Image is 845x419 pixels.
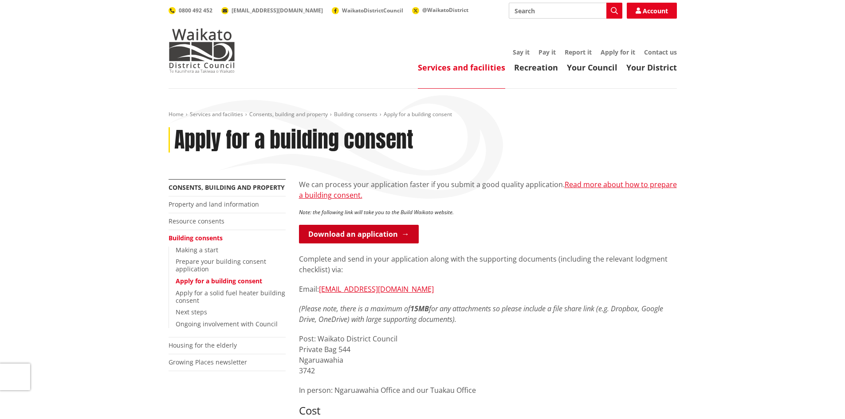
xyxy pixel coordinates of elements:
[418,62,505,73] a: Services and facilities
[169,7,212,14] a: 0800 492 452
[644,48,677,56] a: Contact us
[169,341,237,349] a: Housing for the elderly
[169,217,224,225] a: Resource consents
[384,110,452,118] span: Apply for a building consent
[169,358,247,366] a: Growing Places newsletter
[176,320,278,328] a: Ongoing involvement with Council
[169,28,235,73] img: Waikato District Council - Te Kaunihera aa Takiwaa o Waikato
[299,333,677,376] p: Post: Waikato District Council Private Bag 544 Ngaruawahia 3742
[627,3,677,19] a: Account
[221,7,323,14] a: [EMAIL_ADDRESS][DOMAIN_NAME]
[332,7,403,14] a: WaikatoDistrictCouncil
[514,62,558,73] a: Recreation
[299,180,677,200] a: Read more about how to prepare a building consent.
[176,277,262,285] a: Apply for a building consent
[299,225,419,243] a: Download an application
[567,62,617,73] a: Your Council
[179,7,212,14] span: 0800 492 452
[626,62,677,73] a: Your District
[249,110,328,118] a: Consents, building and property
[299,404,677,417] h3: Cost
[334,110,377,118] a: Building consents
[176,246,218,254] a: Making a start
[174,127,413,153] h1: Apply for a building consent
[410,304,429,313] strong: 15MB
[169,234,223,242] a: Building consents
[422,6,468,14] span: @WaikatoDistrict
[176,257,266,273] a: Prepare your building consent application
[804,382,836,414] iframe: Messenger Launcher
[342,7,403,14] span: WaikatoDistrictCouncil
[412,6,468,14] a: @WaikatoDistrict
[299,254,677,275] p: Complete and send in your application along with the supporting documents (including the relevant...
[190,110,243,118] a: Services and facilities
[565,48,592,56] a: Report it
[299,179,677,200] p: We can process your application faster if you submit a good quality application.
[169,200,259,208] a: Property and land information
[513,48,530,56] a: Say it
[176,308,207,316] a: Next steps
[319,284,434,294] a: [EMAIL_ADDRESS][DOMAIN_NAME]
[299,385,677,396] p: In person: Ngaruawahia Office and our Tuakau Office
[299,284,677,294] p: Email:
[169,183,285,192] a: Consents, building and property
[299,208,454,216] em: Note: the following link will take you to the Build Waikato website.
[169,110,184,118] a: Home
[601,48,635,56] a: Apply for it
[538,48,556,56] a: Pay it
[176,289,285,305] a: Apply for a solid fuel heater building consent​
[509,3,622,19] input: Search input
[232,7,323,14] span: [EMAIL_ADDRESS][DOMAIN_NAME]
[169,111,677,118] nav: breadcrumb
[299,304,663,324] em: (Please note, there is a maximum of for any attachments so please include a file share link (e.g....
